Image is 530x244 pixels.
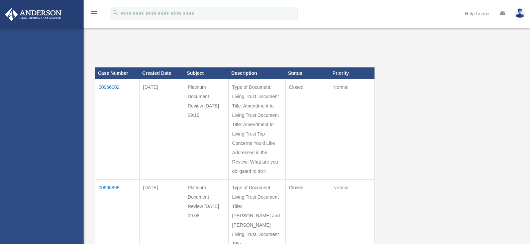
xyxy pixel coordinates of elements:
[90,12,98,17] a: menu
[285,79,330,179] td: Closed
[229,67,285,79] th: Description
[95,67,140,79] th: Case Number
[184,67,229,79] th: Subject
[229,79,285,179] td: Type of Document: Living Trust Document Title: Amendment to Living Trust Document Title: Amendmen...
[95,79,140,179] td: 00966002
[330,67,374,79] th: Priority
[140,79,184,179] td: [DATE]
[285,67,330,79] th: Status
[330,79,374,179] td: Normal
[515,8,525,18] img: User Pic
[140,67,184,79] th: Created Date
[3,8,64,21] img: Anderson Advisors Platinum Portal
[112,9,119,16] i: search
[90,9,98,17] i: menu
[184,79,229,179] td: Platinum Document Review [DATE] 09:10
